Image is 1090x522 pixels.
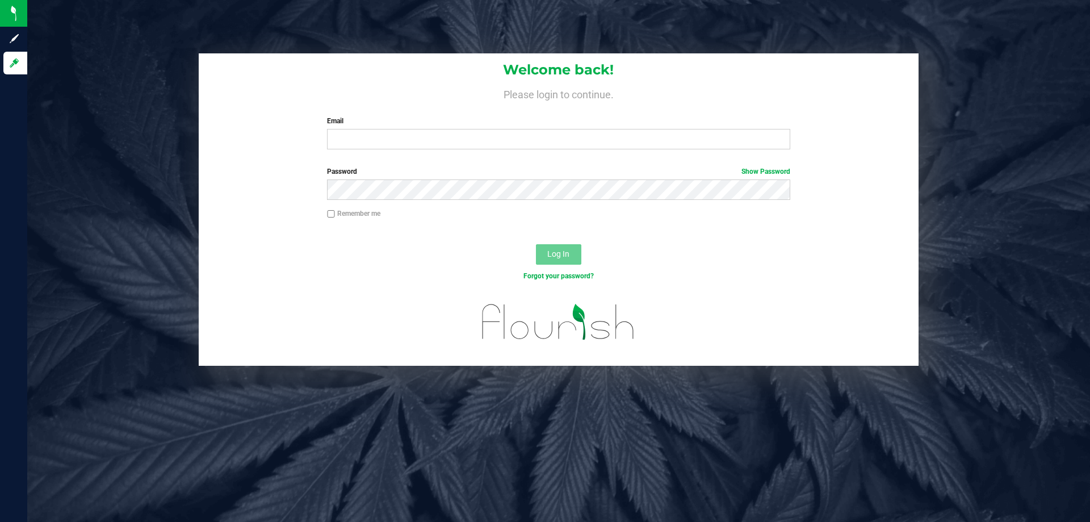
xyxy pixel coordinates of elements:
[468,293,648,351] img: flourish_logo.svg
[547,249,569,258] span: Log In
[327,208,380,219] label: Remember me
[9,33,20,44] inline-svg: Sign up
[199,86,919,100] h4: Please login to continue.
[741,168,790,176] a: Show Password
[327,210,335,218] input: Remember me
[9,57,20,69] inline-svg: Log in
[199,62,919,77] h1: Welcome back!
[327,168,357,176] span: Password
[327,116,790,126] label: Email
[536,244,581,265] button: Log In
[523,272,594,280] a: Forgot your password?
